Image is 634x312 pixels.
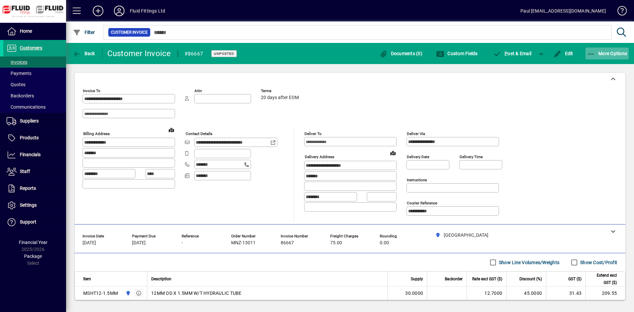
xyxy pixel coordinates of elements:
[472,275,502,283] span: Rate excl GST ($)
[568,275,581,283] span: GST ($)
[411,275,423,283] span: Supply
[185,49,203,59] div: #86667
[3,90,66,101] a: Backorders
[73,51,95,56] span: Back
[3,180,66,197] a: Reports
[83,290,118,296] div: MSHT12-1.5MM
[3,68,66,79] a: Payments
[7,71,31,76] span: Payments
[83,240,96,246] span: [DATE]
[546,287,585,300] td: 31.43
[380,240,389,246] span: 0.00
[71,26,97,38] button: Filter
[20,45,42,51] span: Customers
[3,113,66,129] a: Suppliers
[435,48,479,59] button: Custom Fields
[585,287,625,300] td: 209.55
[20,135,39,140] span: Products
[107,48,171,59] div: Customer Invoice
[3,101,66,113] a: Communications
[151,275,171,283] span: Description
[519,275,542,283] span: Discount (%)
[261,89,300,93] span: Terms
[407,201,437,205] mat-label: Courier Reference
[407,155,429,159] mat-label: Delivery date
[407,178,427,182] mat-label: Instructions
[3,79,66,90] a: Quotes
[388,148,398,158] a: View on map
[505,51,508,56] span: P
[7,93,34,98] span: Backorders
[231,240,256,246] span: MNZ-13011
[182,240,183,246] span: -
[471,290,502,296] div: 12.7000
[498,259,559,266] label: Show Line Volumes/Weights
[83,88,100,93] mat-label: Invoice To
[151,290,242,296] span: 12MM OD X 1.5MM W/T HYDRAULIC TUBE
[520,6,606,16] div: Paul [EMAIL_ADDRESS][DOMAIN_NAME]
[194,88,202,93] mat-label: Attn
[490,48,535,59] button: Post & Email
[3,214,66,230] a: Support
[3,197,66,214] a: Settings
[3,130,66,146] a: Products
[330,240,342,246] span: 75.00
[3,56,66,68] a: Invoices
[20,202,37,208] span: Settings
[493,51,532,56] span: ost & Email
[132,240,146,246] span: [DATE]
[3,163,66,180] a: Staff
[613,1,626,23] a: Knowledge Base
[304,131,322,136] mat-label: Deliver To
[379,51,422,56] span: Documents (0)
[20,169,30,174] span: Staff
[20,118,39,123] span: Suppliers
[378,48,424,59] button: Documents (0)
[3,147,66,163] a: Financials
[66,48,102,59] app-page-header-button: Back
[24,254,42,259] span: Package
[73,30,95,35] span: Filter
[7,82,25,87] span: Quotes
[109,5,130,17] button: Profile
[88,5,109,17] button: Add
[124,290,131,297] span: AUCKLAND
[7,104,46,110] span: Communications
[261,95,299,100] span: 20 days after EOM
[587,51,627,56] span: More Options
[20,152,41,157] span: Financials
[20,28,32,34] span: Home
[506,287,546,300] td: 45.0000
[130,6,165,16] div: Fluid Fittings Ltd
[281,240,294,246] span: 86667
[71,48,97,59] button: Back
[111,29,148,36] span: Customer Invoice
[445,275,463,283] span: Backorder
[405,290,423,296] span: 30.0000
[19,240,48,245] span: Financial Year
[407,131,425,136] mat-label: Deliver via
[20,219,36,225] span: Support
[585,48,629,59] button: More Options
[83,275,91,283] span: Item
[436,51,478,56] span: Custom Fields
[166,124,177,135] a: View on map
[590,272,617,286] span: Extend excl GST ($)
[552,48,575,59] button: Edit
[460,155,483,159] mat-label: Delivery time
[579,259,617,266] label: Show Cost/Profit
[3,23,66,40] a: Home
[553,51,573,56] span: Edit
[7,59,27,65] span: Invoices
[20,186,36,191] span: Reports
[214,52,234,56] span: Unposted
